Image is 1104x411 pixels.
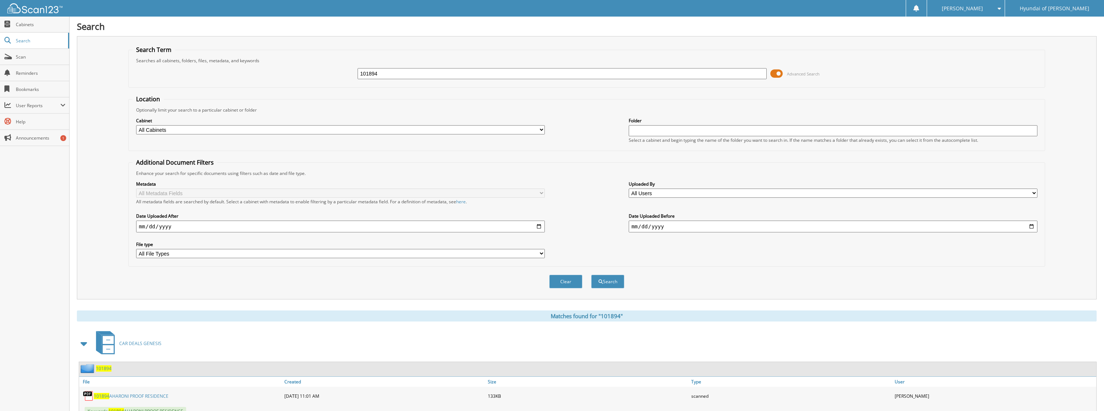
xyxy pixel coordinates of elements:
a: here [456,199,466,205]
span: [PERSON_NAME] [942,6,983,11]
input: end [629,221,1038,232]
div: 133KB [486,389,689,403]
div: Select a cabinet and begin typing the name of the folder you want to search in. If the name match... [629,137,1038,143]
label: File type [136,241,545,247]
a: Created [283,377,486,387]
img: folder2.png [81,364,96,373]
a: 101894 [96,365,111,372]
label: Date Uploaded After [136,213,545,219]
div: [DATE] 11:01 AM [283,389,486,403]
span: 101894 [94,393,109,399]
input: start [136,221,545,232]
label: Metadata [136,181,545,187]
div: Optionally limit your search to a particular cabinet or folder [132,107,1041,113]
span: Help [16,119,65,125]
a: Size [486,377,689,387]
span: Announcements [16,135,65,141]
a: 101894AHARONI PROOF RESIDENCE [94,393,168,399]
label: Date Uploaded Before [629,213,1038,219]
button: Clear [549,275,582,288]
div: 1 [60,135,66,141]
a: CAR DEALS GENESIS [92,329,161,358]
label: Uploaded By [629,181,1038,187]
h1: Search [77,20,1097,32]
a: File [79,377,283,387]
span: Advanced Search [787,71,820,77]
legend: Location [132,95,164,103]
label: Cabinet [136,117,545,124]
span: User Reports [16,102,60,109]
span: Search [16,38,64,44]
div: [PERSON_NAME] [893,389,1096,403]
label: Folder [629,117,1038,124]
span: Cabinets [16,21,65,28]
div: All metadata fields are searched by default. Select a cabinet with metadata to enable filtering b... [136,199,545,205]
span: Scan [16,54,65,60]
div: Matches found for "101894" [77,310,1097,322]
span: Bookmarks [16,86,65,92]
a: Type [689,377,893,387]
img: scan123-logo-white.svg [7,3,63,13]
div: Searches all cabinets, folders, files, metadata, and keywords [132,57,1041,64]
div: scanned [689,389,893,403]
span: CAR DEALS GENESIS [119,340,161,347]
img: PDF.png [83,390,94,401]
span: Hyundai of [PERSON_NAME] [1020,6,1089,11]
div: Enhance your search for specific documents using filters such as date and file type. [132,170,1041,176]
span: Reminders [16,70,65,76]
legend: Additional Document Filters [132,158,217,166]
a: User [893,377,1096,387]
button: Search [591,275,624,288]
legend: Search Term [132,46,175,54]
